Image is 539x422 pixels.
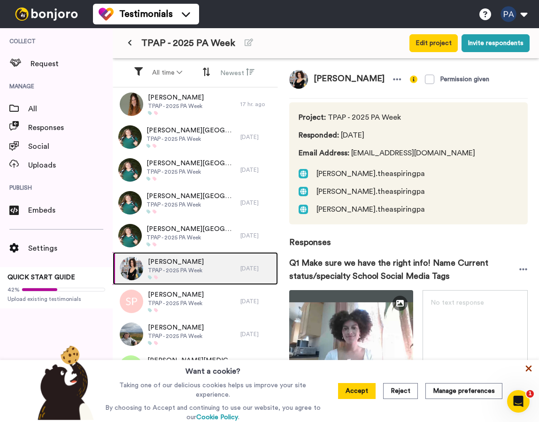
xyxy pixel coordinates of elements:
[289,256,519,283] span: Q1 Make sure we have the right info! Name Current status/specialty School Social Media Tags
[146,64,188,81] button: All time
[148,257,204,267] span: [PERSON_NAME]
[113,186,278,219] a: [PERSON_NAME][GEOGRAPHIC_DATA][PERSON_NAME]TPAP - 2025 PA Week[DATE]
[99,7,114,22] img: tm-color.svg
[146,201,236,208] span: TPAP - 2025 PA Week
[8,286,20,293] span: 42%
[118,191,142,215] img: 828edc24-11c2-482a-ae2f-31af0225efdc.jpeg
[146,168,236,176] span: TPAP - 2025 PA Week
[146,224,236,234] span: [PERSON_NAME][GEOGRAPHIC_DATA][PERSON_NAME]
[146,126,236,135] span: [PERSON_NAME][GEOGRAPHIC_DATA][PERSON_NAME]
[8,274,75,281] span: QUICK START GUIDE
[240,199,273,207] div: [DATE]
[120,322,143,346] img: f506cbc6-c4d0-442b-baaa-d2f70513acdb.jpeg
[113,351,278,384] a: [PERSON_NAME][MEDICAL_DATA]TPAP - 2025 PA Week[DATE]
[28,205,113,216] span: Embeds
[526,390,534,398] span: 1
[185,360,240,377] h3: Want a cookie?
[28,141,113,152] span: Social
[425,383,502,399] button: Manage preferences
[119,8,173,21] span: Testimonials
[299,169,308,178] img: web.svg
[113,153,278,186] a: [PERSON_NAME][GEOGRAPHIC_DATA][PERSON_NAME]TPAP - 2025 PA Week[DATE]
[308,70,390,89] span: [PERSON_NAME]
[146,192,236,201] span: [PERSON_NAME][GEOGRAPHIC_DATA][PERSON_NAME]
[316,168,425,179] span: [PERSON_NAME].theaspiringpa
[289,224,528,249] span: Responses
[440,75,489,84] div: Permission given
[299,112,475,123] span: TPAP - 2025 PA Week
[148,102,204,110] span: TPAP - 2025 PA Week
[299,149,349,157] span: Email Address :
[240,265,273,272] div: [DATE]
[28,160,113,171] span: Uploads
[119,355,143,379] img: mw.png
[113,219,278,252] a: [PERSON_NAME][GEOGRAPHIC_DATA][PERSON_NAME]TPAP - 2025 PA Week[DATE]
[29,345,99,420] img: bear-with-cookie.png
[113,285,278,318] a: [PERSON_NAME]TPAP - 2025 PA Week[DATE]
[120,92,143,116] img: 8d37577f-f150-4295-8149-37672134a21e.jpeg
[316,204,425,215] span: [PERSON_NAME].theaspiringpa
[113,88,278,121] a: [PERSON_NAME]TPAP - 2025 PA Week17 hr. ago
[148,299,204,307] span: TPAP - 2025 PA Week
[146,234,236,241] span: TPAP - 2025 PA Week
[113,252,278,285] a: [PERSON_NAME]TPAP - 2025 PA Week[DATE]
[118,125,142,149] img: 828edc24-11c2-482a-ae2f-31af0225efdc.jpeg
[31,58,113,69] span: Request
[240,166,273,174] div: [DATE]
[215,64,260,82] button: Newest
[240,298,273,305] div: [DATE]
[11,8,82,21] img: bj-logo-header-white.svg
[148,93,204,102] span: [PERSON_NAME]
[299,147,475,159] span: [EMAIL_ADDRESS][DOMAIN_NAME]
[196,414,238,421] a: Cookie Policy
[8,295,105,303] span: Upload existing testimonials
[299,130,475,141] span: [DATE]
[410,76,417,83] img: info-yellow.svg
[338,383,376,399] button: Accept
[316,186,425,197] span: [PERSON_NAME].theaspiringpa
[118,158,142,182] img: 828edc24-11c2-482a-ae2f-31af0225efdc.jpeg
[103,403,323,422] p: By choosing to Accept and continuing to use our website, you agree to our .
[289,290,413,384] img: f35ba85a-f249-483d-a9b7-65cd846d0d4f-thumbnail_full-1759778447.jpg
[103,381,323,399] p: Taking one of our delicious cookies helps us improve your site experience.
[148,267,204,274] span: TPAP - 2025 PA Week
[28,243,113,254] span: Settings
[240,232,273,239] div: [DATE]
[240,100,273,108] div: 17 hr. ago
[113,318,278,351] a: [PERSON_NAME]TPAP - 2025 PA Week[DATE]
[299,205,308,214] img: web.svg
[299,187,308,196] img: web.svg
[240,330,273,338] div: [DATE]
[28,122,113,133] span: Responses
[120,290,143,313] img: sp.png
[141,37,235,50] span: TPAP - 2025 PA Week
[409,34,458,52] button: Edit project
[431,299,484,306] span: No text response
[28,103,113,115] span: All
[113,121,278,153] a: [PERSON_NAME][GEOGRAPHIC_DATA][PERSON_NAME]TPAP - 2025 PA Week[DATE]
[383,383,418,399] button: Reject
[120,257,143,280] img: df038018-c642-4fb7-8bef-09691266a70d.jpeg
[148,332,204,340] span: TPAP - 2025 PA Week
[240,133,273,141] div: [DATE]
[507,390,530,413] iframe: Intercom live chat
[289,70,308,89] img: df038018-c642-4fb7-8bef-09691266a70d.jpeg
[147,356,236,365] span: [PERSON_NAME][MEDICAL_DATA]
[299,131,339,139] span: Responded :
[148,323,204,332] span: [PERSON_NAME]
[146,159,236,168] span: [PERSON_NAME][GEOGRAPHIC_DATA][PERSON_NAME]
[146,135,236,143] span: TPAP - 2025 PA Week
[299,114,326,121] span: Project :
[462,34,530,52] button: Invite respondents
[148,290,204,299] span: [PERSON_NAME]
[118,224,142,247] img: 828edc24-11c2-482a-ae2f-31af0225efdc.jpeg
